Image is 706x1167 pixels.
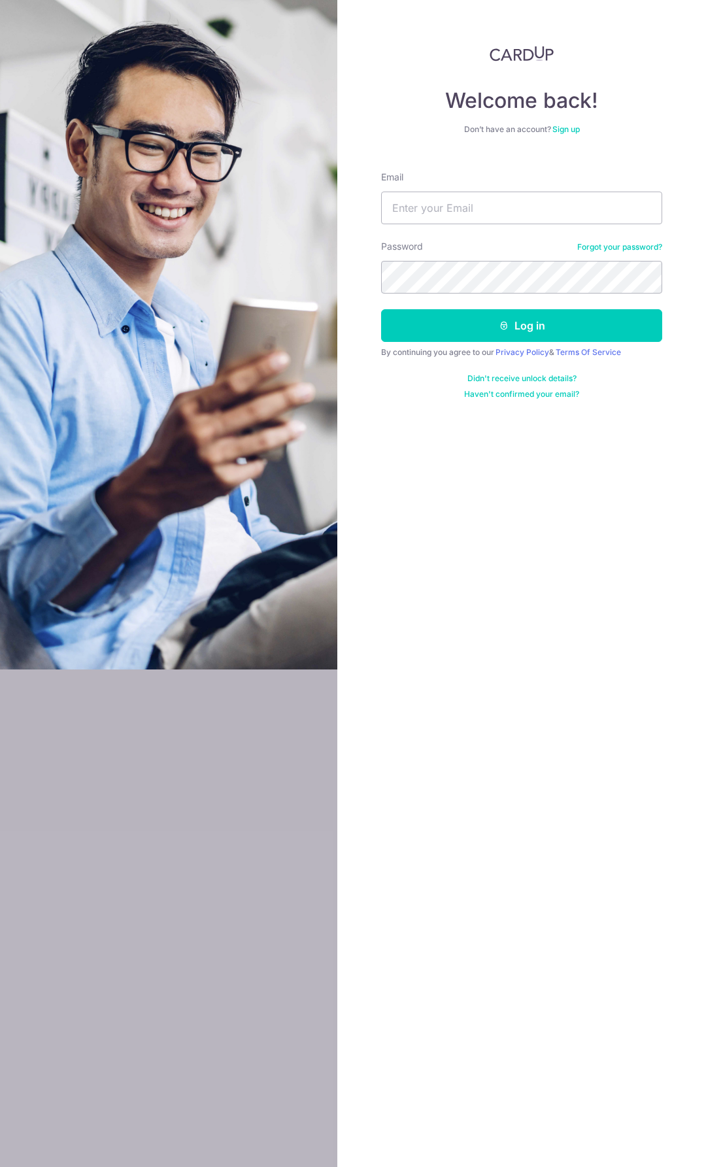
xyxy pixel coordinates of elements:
[467,373,577,384] a: Didn't receive unlock details?
[496,347,549,357] a: Privacy Policy
[381,309,662,342] button: Log in
[464,389,579,399] a: Haven't confirmed your email?
[381,347,662,358] div: By continuing you agree to our &
[490,46,554,61] img: CardUp Logo
[381,88,662,114] h4: Welcome back!
[556,347,621,357] a: Terms Of Service
[381,124,662,135] div: Don’t have an account?
[381,171,403,184] label: Email
[381,192,662,224] input: Enter your Email
[552,124,580,134] a: Sign up
[381,240,423,253] label: Password
[577,242,662,252] a: Forgot your password?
